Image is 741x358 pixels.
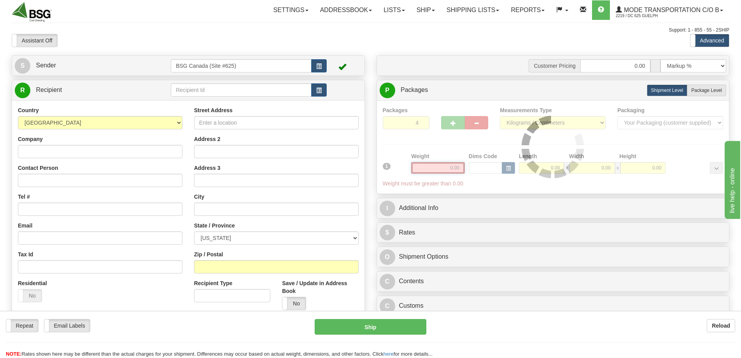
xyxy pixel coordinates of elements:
iframe: chat widget [723,139,740,219]
label: Address 2 [194,135,221,143]
span: O [380,249,395,265]
span: $ [380,225,395,240]
div: Support: 1 - 855 - 55 - 2SHIP [12,27,729,34]
label: Assistant Off [12,34,57,47]
a: R Recipient [15,82,154,98]
a: Shipping lists [441,0,505,20]
a: CContents [380,273,727,289]
label: City [194,193,204,201]
span: Shipment Level [651,88,683,93]
a: OShipment Options [380,249,727,265]
span: 2219 / DC 625 Guelph [616,12,674,20]
a: Addressbook [314,0,378,20]
label: Contact Person [18,164,58,172]
a: here [384,351,394,357]
label: Street Address [194,106,233,114]
a: Ship [411,0,441,20]
label: Advanced [690,34,729,47]
span: Sender [36,62,56,69]
a: Reports [505,0,550,20]
span: C [380,298,395,314]
a: Settings [268,0,314,20]
span: P [380,83,395,98]
span: Packages [401,86,428,93]
input: Enter a location [194,116,359,129]
label: Zip / Postal [194,250,223,258]
label: Repeat [6,319,38,332]
span: Package Level [691,88,722,93]
label: No [282,297,306,310]
img: loader.gif [522,116,584,178]
span: Mode Transportation c/o B [622,7,719,13]
a: Mode Transportation c/o B 2219 / DC 625 Guelph [610,0,729,20]
b: Reload [712,323,730,329]
label: Residential [18,279,47,287]
label: Country [18,106,39,114]
label: Company [18,135,43,143]
a: CCustoms [380,298,727,314]
input: Sender Id [171,59,312,72]
input: Recipient Id [171,83,312,97]
a: $Rates [380,225,727,241]
label: Tel # [18,193,30,201]
span: I [380,201,395,216]
a: IAdditional Info [380,200,727,216]
label: Tax Id [18,250,33,258]
span: S [15,58,30,74]
img: logo2219.jpg [12,2,52,22]
a: P Packages [380,82,727,98]
button: Ship [315,319,426,335]
label: Save / Update in Address Book [282,279,358,295]
button: Reload [707,319,735,332]
span: Customer Pricing [529,59,580,72]
label: Recipient Type [194,279,233,287]
a: Lists [378,0,410,20]
label: Address 3 [194,164,221,172]
label: Email [18,222,32,229]
span: NOTE: [6,351,21,357]
a: S Sender [15,58,171,74]
span: Recipient [36,86,62,93]
span: R [15,83,30,98]
label: State / Province [194,222,235,229]
div: live help - online [6,5,72,14]
label: No [18,289,42,302]
label: Email Labels [44,319,90,332]
span: C [380,274,395,289]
